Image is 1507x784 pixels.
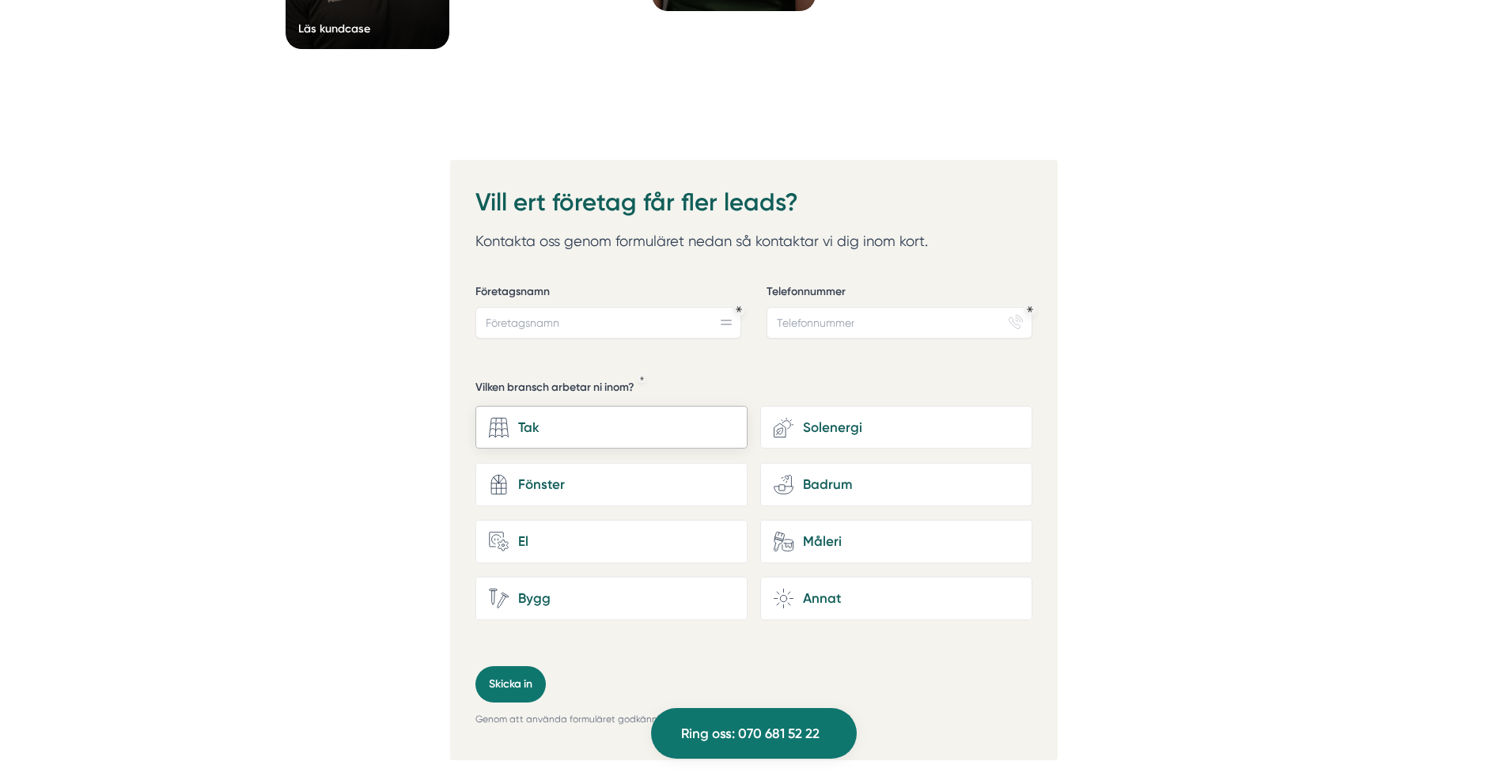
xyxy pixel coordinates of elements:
[640,377,645,381] div: Obligatoriskt
[651,708,857,759] a: Ring oss: 070 681 52 22
[475,284,741,304] label: Företagsnamn
[1027,306,1033,312] div: Obligatoriskt
[475,229,1032,276] p: Kontakta oss genom formuläret nedan så kontaktar vi dig inom kort.
[298,21,370,36] div: Läs kundcase
[736,306,742,312] div: Obligatoriskt
[475,666,546,703] button: Skicka in
[475,380,634,400] h5: Vilken bransch arbetar ni inom?
[475,307,741,339] input: Företagsnamn
[475,185,1032,229] h2: Vill ert företag får fler leads?
[767,284,1032,304] label: Telefonnummer
[681,723,820,744] span: Ring oss: 070 681 52 22
[767,307,1032,339] input: Telefonnummer
[475,712,1032,727] p: Genom att använda formuläret godkänner du vår integritetspolicy.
